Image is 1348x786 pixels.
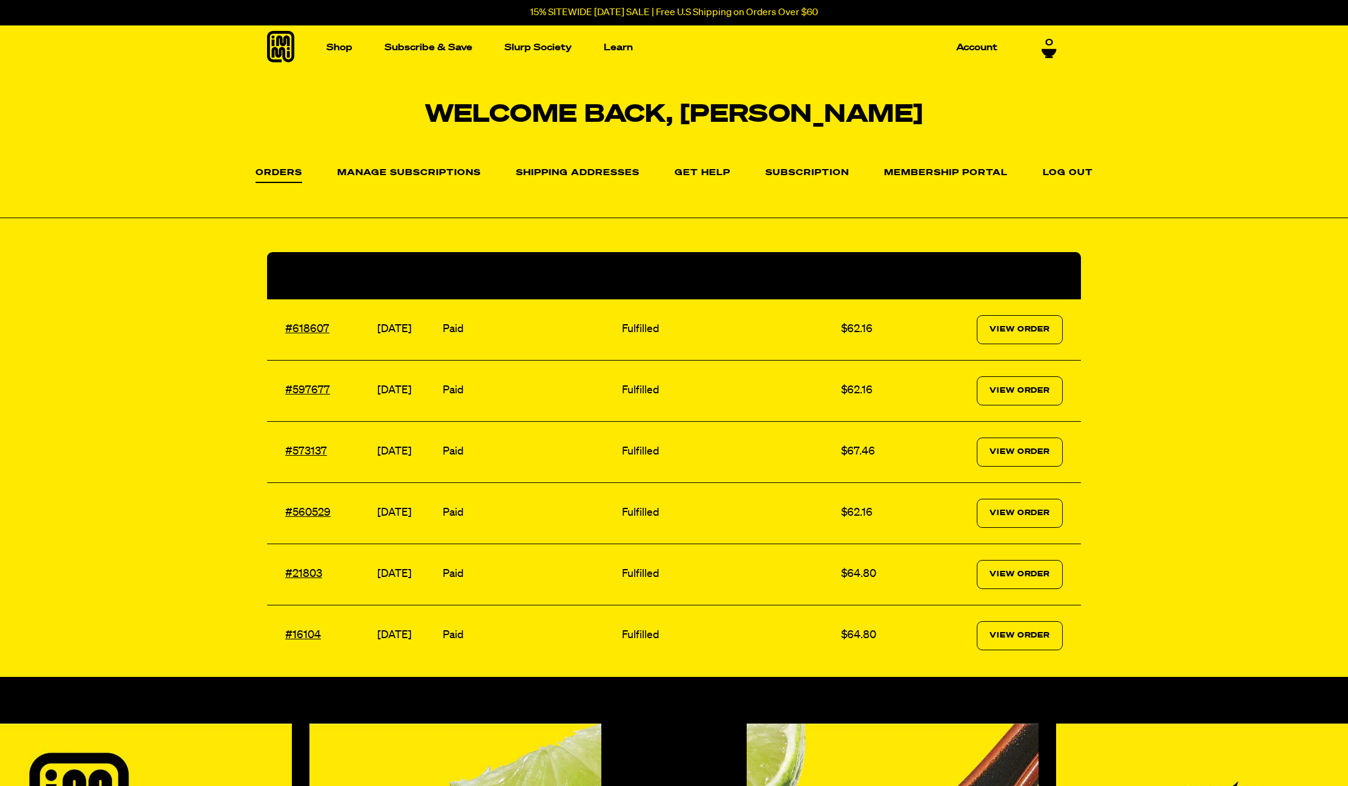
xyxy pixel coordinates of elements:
a: Learn [599,38,638,57]
td: $64.80 [838,605,909,666]
a: Subscription [765,168,849,178]
th: Order [267,252,374,299]
a: #16104 [285,630,321,641]
td: Paid [440,421,619,482]
a: View Order [977,315,1063,344]
td: [DATE] [374,299,440,361]
th: Total [838,252,909,299]
nav: Main navigation [322,25,1002,70]
a: #21803 [285,568,322,579]
td: Paid [440,605,619,666]
td: Paid [440,482,619,544]
td: Fulfilled [619,605,838,666]
a: 0 [1042,38,1057,58]
th: Fulfillment Status [619,252,838,299]
td: Paid [440,544,619,605]
td: $62.16 [838,482,909,544]
td: [DATE] [374,360,440,421]
span: 0 [1045,38,1053,48]
td: $62.16 [838,360,909,421]
a: #560529 [285,507,331,518]
a: Log out [1043,168,1093,178]
td: Fulfilled [619,299,838,361]
td: Fulfilled [619,482,838,544]
a: Subscribe & Save [380,38,477,57]
a: Manage Subscriptions [337,168,481,178]
a: #597677 [285,385,330,396]
a: Orders [256,168,302,183]
th: Date [374,252,440,299]
td: Paid [440,299,619,361]
a: Shipping Addresses [516,168,639,178]
a: Slurp Society [500,38,577,57]
td: $64.80 [838,544,909,605]
td: [DATE] [374,544,440,605]
a: Account [951,38,1002,57]
td: Fulfilled [619,360,838,421]
a: #618607 [285,324,329,335]
a: #573137 [285,446,327,457]
th: Payment Status [440,252,619,299]
a: View Order [977,560,1063,589]
td: Fulfilled [619,544,838,605]
td: $62.16 [838,299,909,361]
p: 15% SITEWIDE [DATE] SALE | Free U.S Shipping on Orders Over $60 [530,7,818,18]
a: Membership Portal [884,168,1008,178]
a: View Order [977,621,1063,650]
td: Paid [440,360,619,421]
a: Get Help [675,168,730,178]
td: [DATE] [374,605,440,666]
td: $67.46 [838,421,909,482]
td: [DATE] [374,421,440,482]
a: View Order [977,438,1063,467]
td: [DATE] [374,482,440,544]
a: View Order [977,376,1063,405]
a: Shop [322,38,357,57]
td: Fulfilled [619,421,838,482]
a: View Order [977,499,1063,528]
